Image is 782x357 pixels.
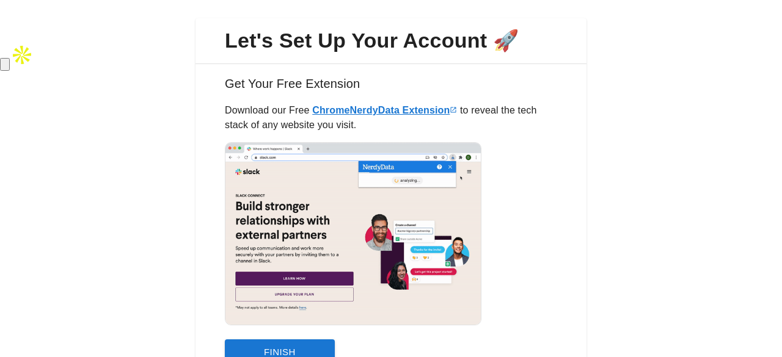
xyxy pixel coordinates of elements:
[225,103,557,132] p: Download our Free to reveal the tech stack of any website you visit.
[312,105,457,115] a: ChromeNerdyData Extension
[205,74,577,103] h6: Get Your Free Extension
[205,28,577,54] span: Let's Set Up Your Account 🚀
[10,43,34,67] img: Apollo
